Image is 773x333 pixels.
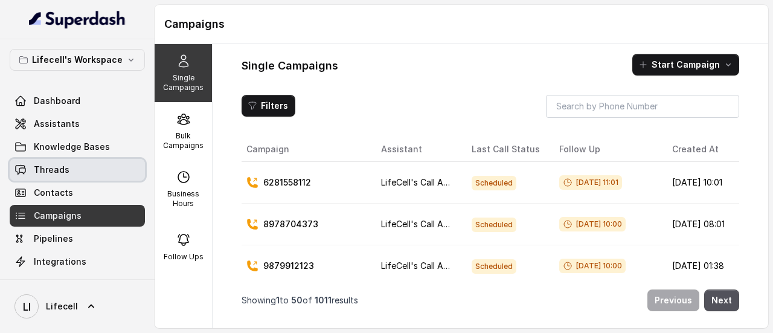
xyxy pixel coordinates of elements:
[159,189,207,209] p: Business Hours
[632,54,739,76] button: Start Campaign
[559,217,626,231] span: [DATE] 10:00
[381,219,475,229] span: LifeCell's Call Assistant
[662,162,736,204] td: [DATE] 10:01
[10,228,145,250] a: Pipelines
[472,218,516,232] span: Scheduled
[34,256,86,268] span: Integrations
[381,260,475,271] span: LifeCell's Call Assistant
[29,10,126,29] img: light.svg
[263,176,311,189] p: 6281558112
[10,136,145,158] a: Knowledge Bases
[263,260,314,272] p: 9879912123
[546,95,739,118] input: Search by Phone Number
[10,90,145,112] a: Dashboard
[662,204,736,245] td: [DATE] 08:01
[34,164,69,176] span: Threads
[242,137,371,162] th: Campaign
[10,251,145,273] a: Integrations
[371,137,462,162] th: Assistant
[704,289,739,311] button: Next
[291,295,303,305] span: 50
[242,282,739,318] nav: Pagination
[34,279,86,291] span: API Settings
[472,176,516,190] span: Scheduled
[34,118,80,130] span: Assistants
[164,252,204,262] p: Follow Ups
[647,289,699,311] button: Previous
[263,218,318,230] p: 8978704373
[34,141,110,153] span: Knowledge Bases
[159,73,207,92] p: Single Campaigns
[550,137,662,162] th: Follow Up
[32,53,123,67] p: Lifecell's Workspace
[462,137,550,162] th: Last Call Status
[10,159,145,181] a: Threads
[472,259,516,274] span: Scheduled
[276,295,280,305] span: 1
[10,289,145,323] a: Lifecell
[10,182,145,204] a: Contacts
[23,300,31,313] text: LI
[315,295,332,305] span: 1011
[34,233,73,245] span: Pipelines
[662,137,736,162] th: Created At
[242,56,338,76] h1: Single Campaigns
[159,131,207,150] p: Bulk Campaigns
[242,294,358,306] p: Showing to of results
[164,15,759,34] h1: Campaigns
[242,95,295,117] button: Filters
[559,259,626,273] span: [DATE] 10:00
[662,245,736,287] td: [DATE] 01:38
[10,113,145,135] a: Assistants
[34,187,73,199] span: Contacts
[10,274,145,296] a: API Settings
[46,300,78,312] span: Lifecell
[10,49,145,71] button: Lifecell's Workspace
[34,210,82,222] span: Campaigns
[10,205,145,227] a: Campaigns
[559,175,622,190] span: [DATE] 11:01
[381,177,475,187] span: LifeCell's Call Assistant
[34,95,80,107] span: Dashboard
